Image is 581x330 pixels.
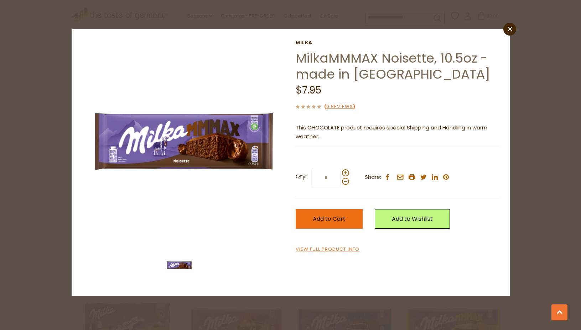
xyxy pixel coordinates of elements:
[311,168,341,187] input: Qty:
[296,123,499,141] p: This CHOCOLATE product requires special Shipping and Handling in warm weather
[296,172,306,181] strong: Qty:
[365,173,381,182] span: Share:
[296,209,363,229] button: Add to Cart
[313,215,346,223] span: Add to Cart
[326,103,353,111] a: 0 Reviews
[296,246,359,253] a: View Full Product Info
[82,40,286,243] img: Milka MMMAX Noisette
[296,83,321,97] span: $7.95
[375,209,450,229] a: Add to Wishlist
[296,40,499,46] a: Milka
[324,103,355,110] span: ( )
[296,49,490,83] a: MilkaMMMAX Noisette, 10.5oz - made in [GEOGRAPHIC_DATA]
[165,251,193,280] img: Milka MMMAX Noisette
